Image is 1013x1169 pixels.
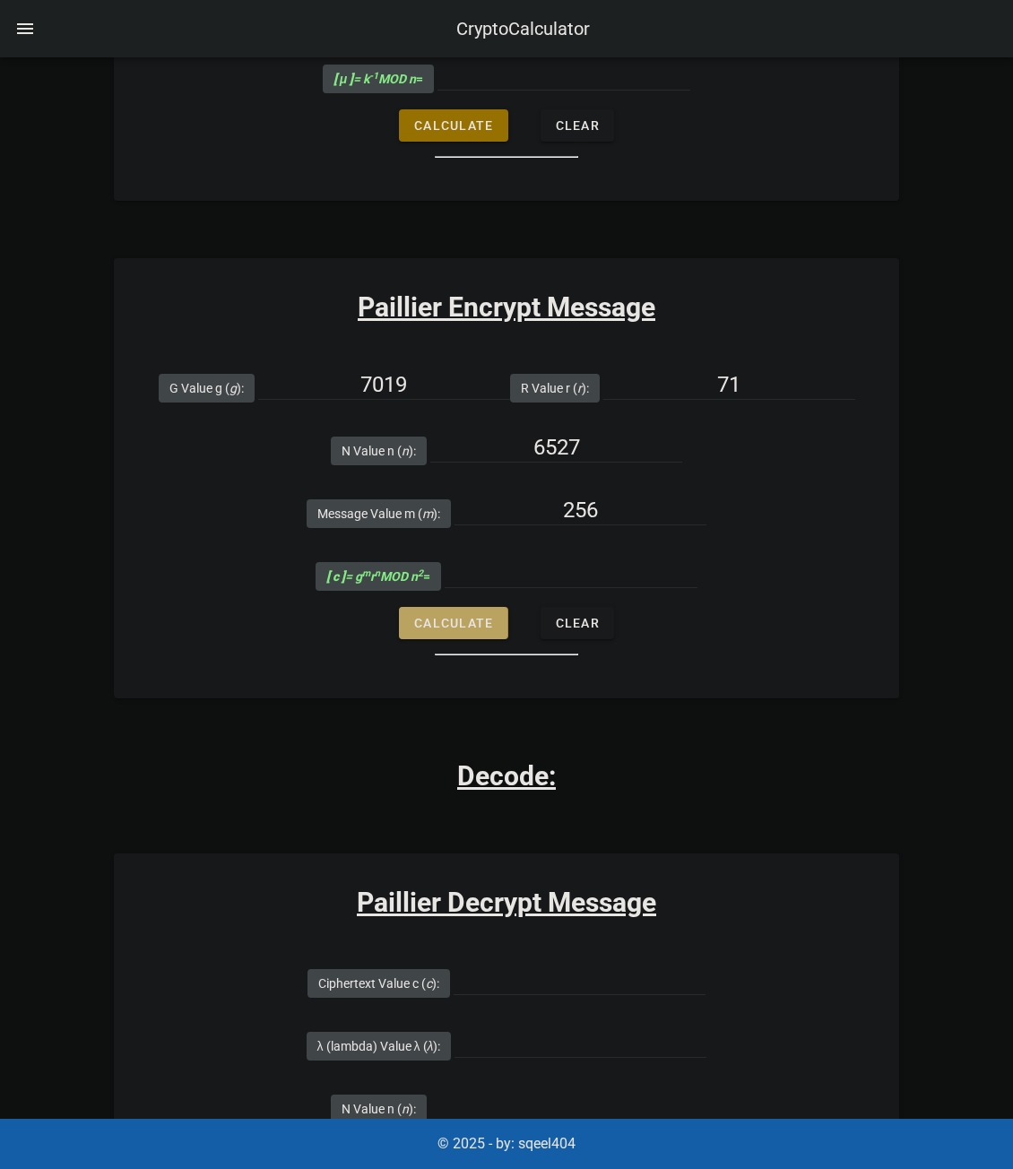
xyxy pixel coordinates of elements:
[326,569,430,584] span: =
[114,287,899,327] h3: Paillier Encrypt Message
[413,616,493,630] span: Calculate
[402,444,409,458] i: n
[577,381,582,395] i: r
[326,569,423,584] i: = g r MOD n
[342,442,416,460] label: N Value n ( ):
[413,118,493,133] span: Calculate
[402,1102,409,1116] i: n
[169,379,244,397] label: G Value g ( ):
[317,505,440,523] label: Message Value m ( ):
[229,381,237,395] i: g
[555,118,600,133] span: Clear
[418,567,423,579] sup: 2
[555,616,600,630] span: Clear
[437,1135,576,1152] span: © 2025 - by: sqeel404
[362,567,370,579] sup: m
[422,507,433,521] i: m
[333,72,416,86] i: = k MOD n
[457,756,556,796] h3: Decode:
[114,882,899,922] h3: Paillier Decrypt Message
[317,1037,441,1055] label: λ (lambda) Value λ ( ):
[375,567,380,579] sup: n
[399,607,507,639] button: Calculate
[318,974,439,992] label: Ciphertext Value c ( ):
[333,72,353,86] b: [ μ ]
[428,1039,434,1053] i: λ
[541,109,614,142] button: Clear
[541,607,614,639] button: Clear
[342,1100,416,1118] label: N Value n ( ):
[333,72,423,86] span: =
[521,379,589,397] label: R Value r ( ):
[4,7,47,50] button: nav-menu-toggle
[426,976,432,991] i: c
[369,70,378,82] sup: -1
[399,109,507,142] button: Calculate
[326,569,345,584] b: [ c ]
[456,15,590,42] div: CryptoCalculator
